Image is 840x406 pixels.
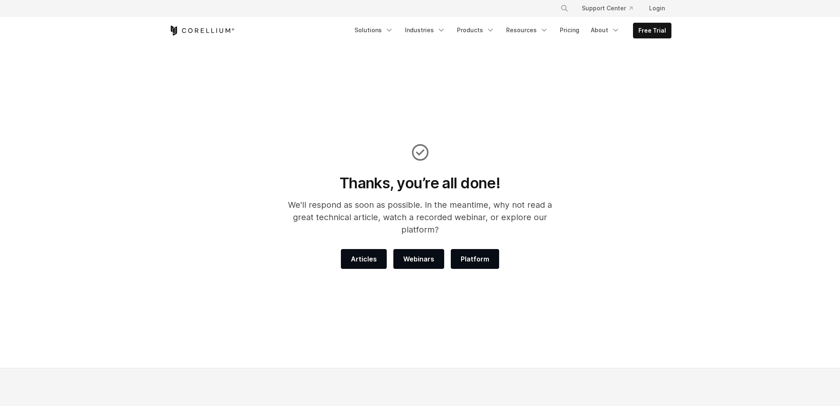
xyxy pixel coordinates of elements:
span: Webinars [403,254,434,264]
a: Pricing [555,23,584,38]
a: Resources [501,23,553,38]
a: Articles [341,249,387,269]
div: Navigation Menu [550,1,671,16]
span: Articles [351,254,377,264]
a: About [586,23,625,38]
p: We'll respond as soon as possible. In the meantime, why not read a great technical article, watch... [277,199,563,236]
a: Login [642,1,671,16]
a: Support Center [575,1,639,16]
a: Solutions [350,23,398,38]
a: Platform [451,249,499,269]
a: Products [452,23,500,38]
span: Platform [461,254,489,264]
button: Search [557,1,572,16]
a: Industries [400,23,450,38]
h1: Thanks, you’re all done! [277,174,563,192]
a: Corellium Home [169,26,235,36]
div: Navigation Menu [350,23,671,38]
a: Webinars [393,249,444,269]
a: Free Trial [633,23,671,38]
